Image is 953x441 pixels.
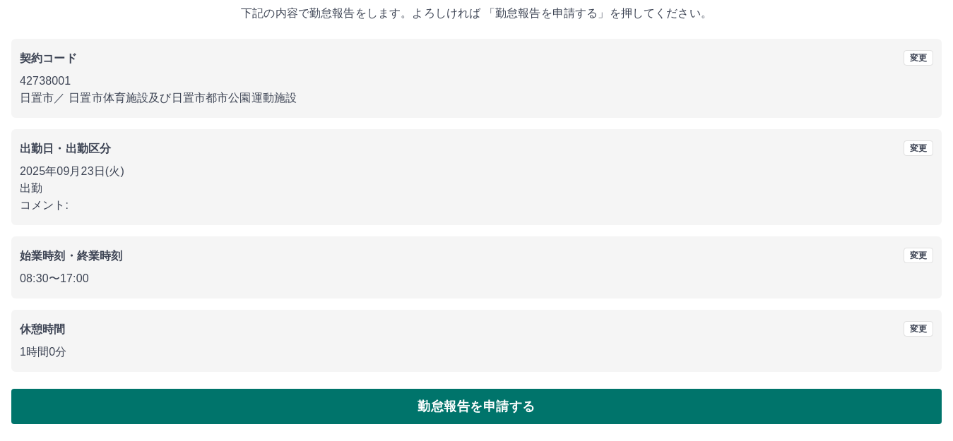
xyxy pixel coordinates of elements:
button: 変更 [904,248,933,263]
button: 変更 [904,321,933,337]
b: 始業時刻・終業時刻 [20,250,122,262]
p: 42738001 [20,73,933,90]
p: 日置市 ／ 日置市体育施設及び日置市都市公園運動施設 [20,90,933,107]
p: 08:30 〜 17:00 [20,270,933,287]
p: 出勤 [20,180,933,197]
b: 契約コード [20,52,77,64]
button: 変更 [904,50,933,66]
p: 1時間0分 [20,344,933,361]
b: 休憩時間 [20,323,66,335]
button: 勤怠報告を申請する [11,389,942,424]
b: 出勤日・出勤区分 [20,143,111,155]
p: コメント: [20,197,933,214]
button: 変更 [904,140,933,156]
p: 下記の内容で勤怠報告をします。よろしければ 「勤怠報告を申請する」を押してください。 [11,5,942,22]
p: 2025年09月23日(火) [20,163,933,180]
